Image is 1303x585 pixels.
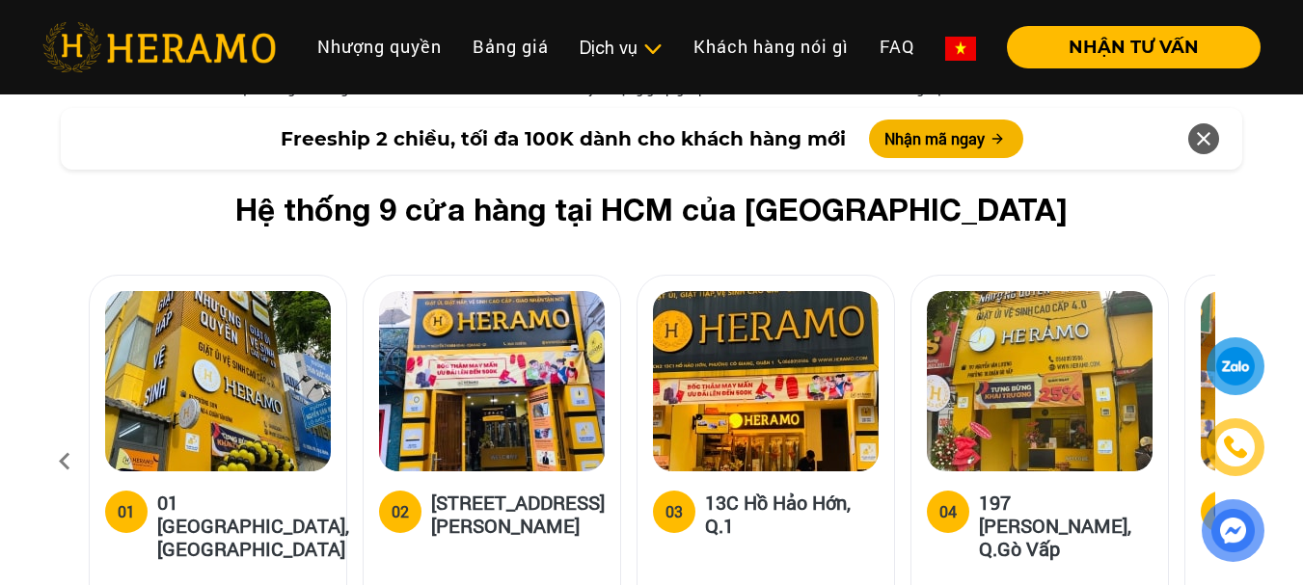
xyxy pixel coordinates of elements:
img: phone-icon [1221,434,1249,462]
button: Nhận mã ngay [869,120,1023,158]
button: NHẬN TƯ VẤN [1007,26,1261,68]
img: heramo-01-truong-son-quan-tan-binh [105,291,331,471]
img: heramo-logo.png [42,22,276,72]
h5: 13C Hồ Hảo Hớn, Q.1 [705,491,879,537]
a: Nhượng quyền [302,26,457,67]
img: subToggleIcon [642,40,663,59]
a: NHẬN TƯ VẤN [991,39,1261,56]
div: 02 [392,500,409,523]
h2: Hệ thống 9 cửa hàng tại HCM của [GEOGRAPHIC_DATA] [120,191,1184,227]
span: Freeship 2 chiều, tối đa 100K dành cho khách hàng mới [281,124,846,153]
a: Bảng giá [457,26,564,67]
a: phone-icon [1209,421,1262,473]
img: heramo-13c-ho-hao-hon-quan-1 [653,291,879,471]
h5: [STREET_ADDRESS][PERSON_NAME] [431,491,605,537]
h5: 197 [PERSON_NAME], Q.Gò Vấp [979,491,1153,560]
img: heramo-18a-71-nguyen-thi-minh-khai-quan-1 [379,291,605,471]
div: 01 [118,500,135,523]
a: FAQ [864,26,930,67]
img: vn-flag.png [945,37,976,61]
img: heramo-197-nguyen-van-luong [927,291,1153,471]
a: Khách hàng nói gì [678,26,864,67]
div: 03 [665,500,683,523]
div: Dịch vụ [580,35,663,61]
div: 04 [939,500,957,523]
h5: 01 [GEOGRAPHIC_DATA], [GEOGRAPHIC_DATA] [157,491,349,560]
